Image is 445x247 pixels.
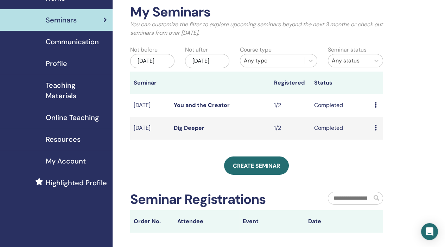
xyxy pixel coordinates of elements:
[332,56,366,65] div: Any status
[130,72,170,94] th: Seminar
[130,117,170,140] td: [DATE]
[244,56,300,65] div: Any type
[239,210,305,233] th: Event
[46,80,107,101] span: Teaching Materials
[130,20,383,37] p: You can customize the filter to explore upcoming seminars beyond the next 3 months or check out s...
[271,72,311,94] th: Registered
[46,58,67,69] span: Profile
[305,210,370,233] th: Date
[271,94,311,117] td: 1/2
[311,94,371,117] td: Completed
[233,162,280,169] span: Create seminar
[240,46,272,54] label: Course type
[46,134,81,145] span: Resources
[311,117,371,140] td: Completed
[130,192,266,208] h2: Seminar Registrations
[130,46,158,54] label: Not before
[130,4,383,20] h2: My Seminars
[46,112,99,123] span: Online Teaching
[46,178,107,188] span: Highlighted Profile
[130,54,174,68] div: [DATE]
[46,15,77,25] span: Seminars
[224,156,289,175] a: Create seminar
[421,223,438,240] div: Open Intercom Messenger
[46,156,86,166] span: My Account
[174,124,204,132] a: Dig Deeper
[185,46,208,54] label: Not after
[311,72,371,94] th: Status
[46,36,99,47] span: Communication
[328,46,367,54] label: Seminar status
[174,210,239,233] th: Attendee
[271,117,311,140] td: 1/2
[174,101,230,109] a: You and the Creator
[130,94,170,117] td: [DATE]
[130,210,174,233] th: Order No.
[185,54,229,68] div: [DATE]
